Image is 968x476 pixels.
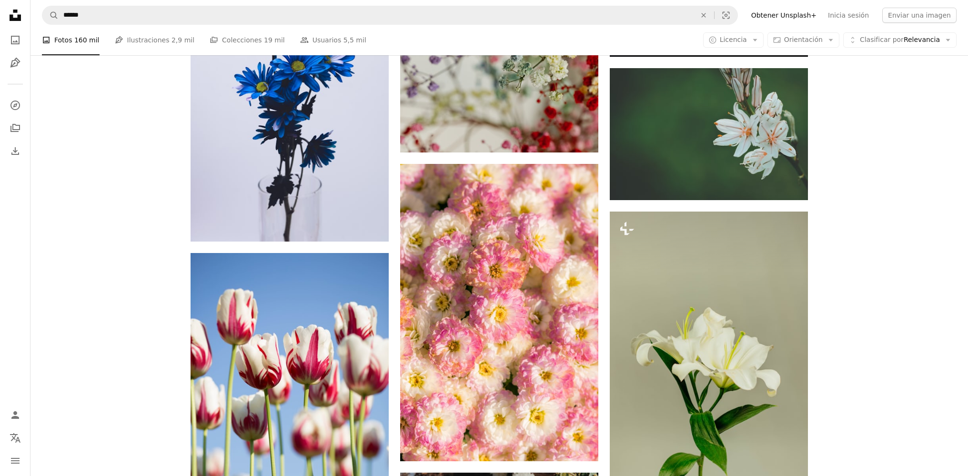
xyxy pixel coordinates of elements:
[703,32,764,48] button: Licencia
[6,53,25,72] a: Ilustraciones
[715,6,737,24] button: Búsqueda visual
[210,25,285,55] a: Colecciones 19 mil
[882,8,957,23] button: Enviar una imagen
[42,6,59,24] button: Buscar en Unsplash
[860,35,940,45] span: Relevancia
[300,25,366,55] a: Usuarios 5,5 mil
[400,308,598,316] a: lote de flores de pétalos blancos y rosas
[6,428,25,447] button: Idioma
[767,32,839,48] button: Orientación
[191,88,389,97] a: flores azules y blancas sobre fondo blanco
[400,164,598,461] img: lote de flores de pétalos blancos y rosas
[843,32,957,48] button: Clasificar porRelevancia
[6,96,25,115] a: Explorar
[343,35,366,45] span: 5,5 mil
[6,142,25,161] a: Historial de descargas
[610,130,808,138] a: Fotografía de enfoque selectivo de flor de pétalos blancos y naranjas
[610,355,808,364] a: una flor blanca con hojas verdes en un jarrón
[6,119,25,138] a: Colecciones
[6,30,25,50] a: Fotos
[264,35,285,45] span: 19 mil
[115,25,195,55] a: Ilustraciones 2,9 mil
[42,6,738,25] form: Encuentra imágenes en todo el sitio
[746,8,822,23] a: Obtener Unsplash+
[6,6,25,27] a: Inicio — Unsplash
[822,8,875,23] a: Inicia sesión
[610,68,808,200] img: Fotografía de enfoque selectivo de flor de pétalos blancos y naranjas
[720,36,747,43] span: Licencia
[6,451,25,470] button: Menú
[191,397,389,406] a: Fotografía de enfoque superficial de flores de pétalos blancos y rosas
[860,36,904,43] span: Clasificar por
[171,35,194,45] span: 2,9 mil
[784,36,823,43] span: Orientación
[6,405,25,425] a: Iniciar sesión / Registrarse
[693,6,714,24] button: Borrar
